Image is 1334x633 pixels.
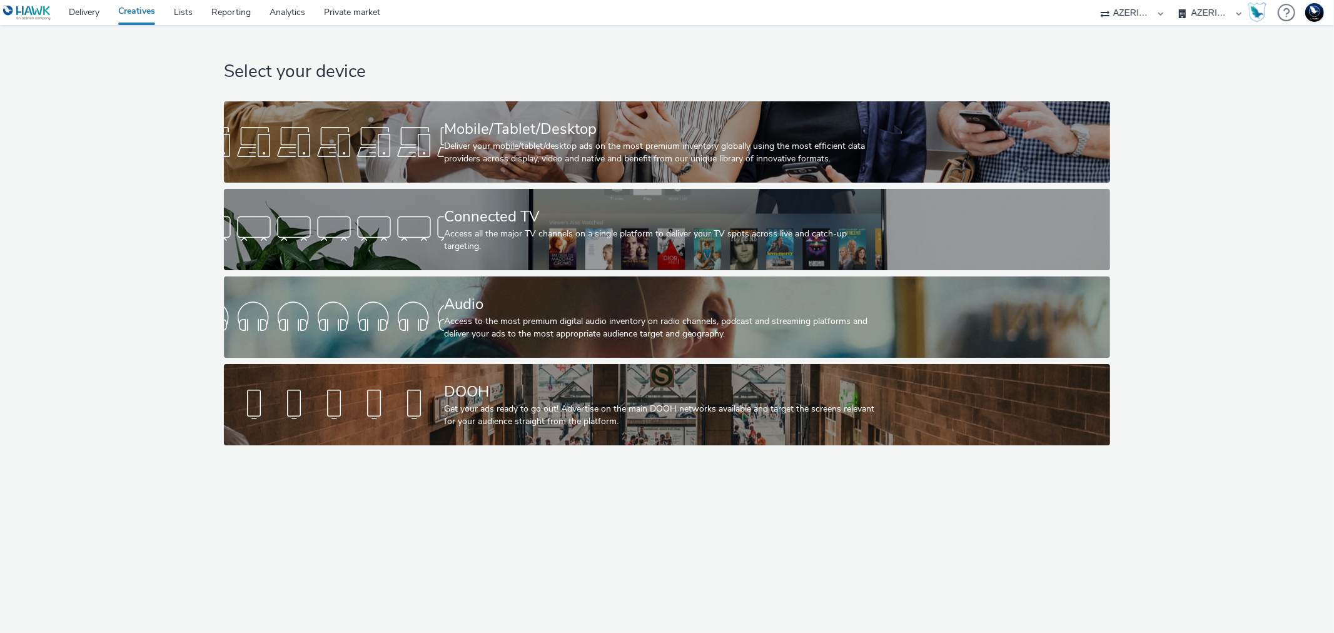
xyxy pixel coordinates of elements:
div: DOOH [444,381,885,403]
a: Hawk Academy [1248,3,1271,23]
div: Connected TV [444,206,885,228]
a: Mobile/Tablet/DesktopDeliver your mobile/tablet/desktop ads on the most premium inventory globall... [224,101,1110,183]
h1: Select your device [224,60,1110,84]
div: Deliver your mobile/tablet/desktop ads on the most premium inventory globally using the most effi... [444,140,885,166]
div: Access to the most premium digital audio inventory on radio channels, podcast and streaming platf... [444,315,885,341]
div: Mobile/Tablet/Desktop [444,118,885,140]
a: DOOHGet your ads ready to go out! Advertise on the main DOOH networks available and target the sc... [224,364,1110,445]
img: undefined Logo [3,5,51,21]
div: Get your ads ready to go out! Advertise on the main DOOH networks available and target the screen... [444,403,885,428]
div: Audio [444,293,885,315]
img: Support Hawk [1305,3,1324,22]
a: Connected TVAccess all the major TV channels on a single platform to deliver your TV spots across... [224,189,1110,270]
img: Hawk Academy [1248,3,1266,23]
div: Access all the major TV channels on a single platform to deliver your TV spots across live and ca... [444,228,885,253]
a: AudioAccess to the most premium digital audio inventory on radio channels, podcast and streaming ... [224,276,1110,358]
